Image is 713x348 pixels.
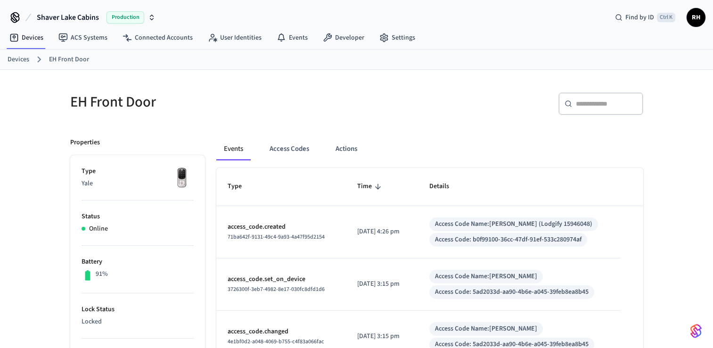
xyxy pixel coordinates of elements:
[70,92,351,112] h5: EH Front Door
[107,11,144,24] span: Production
[228,338,324,346] span: 4e1bf0d2-a048-4069-b755-c4f83a066fac
[357,179,384,194] span: Time
[216,138,643,160] div: ant example
[315,29,372,46] a: Developer
[687,8,705,27] button: RH
[607,9,683,26] div: Find by IDCtrl K
[228,179,254,194] span: Type
[228,274,335,284] p: access_code.set_on_device
[8,55,29,65] a: Devices
[216,138,251,160] button: Events
[37,12,99,23] span: Shaver Lake Cabins
[372,29,423,46] a: Settings
[228,327,335,337] p: access_code.changed
[262,138,317,160] button: Access Codes
[82,257,194,267] p: Battery
[435,324,537,334] div: Access Code Name: [PERSON_NAME]
[357,331,407,341] p: [DATE] 3:15 pm
[89,224,108,234] p: Online
[200,29,269,46] a: User Identities
[625,13,654,22] span: Find by ID
[690,323,702,339] img: SeamLogoGradient.69752ec5.svg
[70,138,100,148] p: Properties
[429,179,461,194] span: Details
[49,55,89,65] a: EH Front Door
[357,227,407,237] p: [DATE] 4:26 pm
[328,138,365,160] button: Actions
[170,166,194,190] img: Yale Assure Touchscreen Wifi Smart Lock, Satin Nickel, Front
[82,317,194,327] p: Locked
[82,305,194,315] p: Lock Status
[228,285,325,293] span: 3726300f-3eb7-4982-8e17-030fc8dfd1d6
[435,219,592,229] div: Access Code Name: [PERSON_NAME] (Lodgify 15946048)
[435,272,537,282] div: Access Code Name: [PERSON_NAME]
[435,235,582,245] div: Access Code: b0f99100-36cc-47df-91ef-533c280974af
[82,179,194,189] p: Yale
[96,269,108,279] p: 91%
[82,166,194,176] p: Type
[688,9,705,26] span: RH
[228,222,335,232] p: access_code.created
[657,13,675,22] span: Ctrl K
[435,287,589,297] div: Access Code: 5ad2033d-aa90-4b6e-a045-39feb8ea8b45
[115,29,200,46] a: Connected Accounts
[82,212,194,222] p: Status
[228,233,325,241] span: 71ba642f-9131-49c4-9a93-4a47f95d2154
[269,29,315,46] a: Events
[51,29,115,46] a: ACS Systems
[357,279,407,289] p: [DATE] 3:15 pm
[2,29,51,46] a: Devices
